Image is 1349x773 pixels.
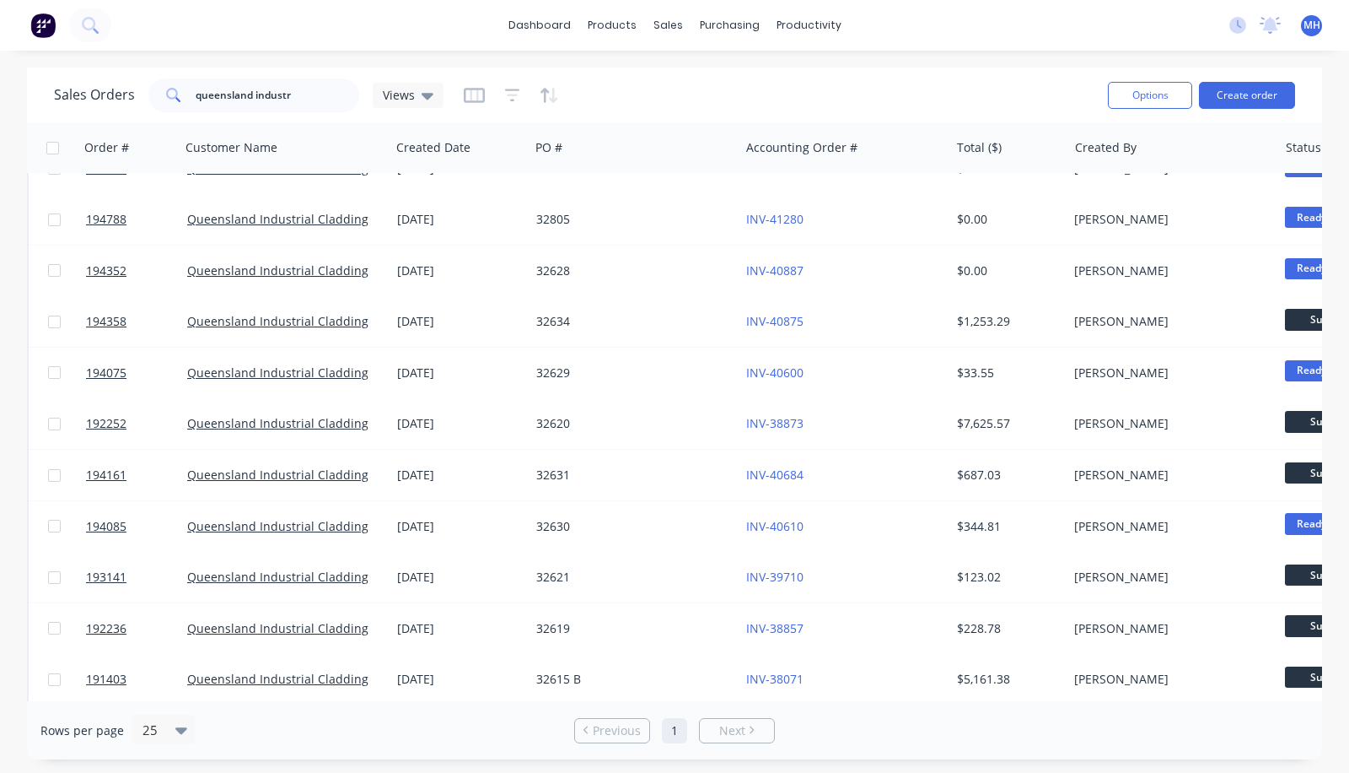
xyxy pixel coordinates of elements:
div: Created Date [396,139,470,156]
div: $1,253.29 [957,313,1056,330]
a: INV-40875 [746,313,803,329]
div: Total ($) [957,139,1002,156]
div: productivity [768,13,850,38]
a: INV-39710 [746,569,803,585]
a: Queensland Industrial Cladding [187,160,368,176]
span: 193141 [86,569,126,586]
a: INV-38857 [746,620,803,636]
span: Previous [593,722,641,739]
span: 194085 [86,518,126,535]
span: Next [719,722,745,739]
div: [PERSON_NAME] [1074,365,1261,381]
div: 32631 [536,467,723,484]
span: 194788 [86,211,126,228]
div: $33.55 [957,365,1056,381]
a: 194788 [86,194,187,245]
div: [DATE] [397,518,523,535]
div: 32619 [536,620,723,637]
div: Order # [84,139,129,156]
div: 32621 [536,569,723,586]
div: [DATE] [397,415,523,432]
div: Accounting Order # [746,139,857,156]
button: Options [1108,82,1192,109]
div: $228.78 [957,620,1056,637]
a: 192252 [86,398,187,449]
a: INV-38873 [746,415,803,431]
div: $0.00 [957,211,1056,228]
div: 32630 [536,518,723,535]
a: dashboard [500,13,579,38]
a: 193141 [86,552,187,603]
div: 32615 B [536,671,723,688]
a: INV-41299 [746,160,803,176]
a: INV-38071 [746,671,803,687]
a: 194075 [86,348,187,398]
a: INV-41280 [746,211,803,227]
a: INV-40600 [746,365,803,381]
img: Factory [30,13,56,38]
a: INV-40887 [746,262,803,278]
a: Queensland Industrial Cladding [187,518,368,534]
div: [PERSON_NAME] [1074,313,1261,330]
div: [DATE] [397,313,523,330]
div: $5,161.38 [957,671,1056,688]
a: Next page [700,722,774,739]
div: [DATE] [397,262,523,279]
div: [PERSON_NAME] [1074,671,1261,688]
div: $7,625.57 [957,415,1056,432]
ul: Pagination [567,718,782,743]
div: 32805 [536,211,723,228]
span: MH [1303,18,1320,33]
span: 194161 [86,467,126,484]
a: 191403 [86,654,187,705]
a: Queensland Industrial Cladding [187,620,368,636]
div: [PERSON_NAME] [1074,620,1261,637]
div: [DATE] [397,365,523,381]
button: Create order [1199,82,1295,109]
div: [PERSON_NAME] [1074,415,1261,432]
div: [PERSON_NAME] [1074,518,1261,535]
div: 32628 [536,262,723,279]
div: [PERSON_NAME] [1074,569,1261,586]
a: Queensland Industrial Cladding [187,365,368,381]
input: Search... [196,78,360,112]
div: [DATE] [397,467,523,484]
span: 194352 [86,262,126,279]
a: Queensland Industrial Cladding [187,415,368,431]
span: 194358 [86,313,126,330]
h1: Sales Orders [54,87,135,103]
div: $123.02 [957,569,1056,586]
a: 194352 [86,246,187,296]
span: 192236 [86,620,126,637]
div: [DATE] [397,671,523,688]
div: $344.81 [957,518,1056,535]
div: [DATE] [397,569,523,586]
div: [PERSON_NAME] [1074,467,1261,484]
a: Queensland Industrial Cladding [187,313,368,329]
a: Queensland Industrial Cladding [187,671,368,687]
div: Created By [1075,139,1137,156]
div: purchasing [691,13,768,38]
a: 194085 [86,501,187,552]
a: 194161 [86,450,187,500]
span: 194075 [86,365,126,381]
a: Page 1 is your current page [662,718,687,743]
div: [DATE] [397,620,523,637]
a: Queensland Industrial Cladding [187,211,368,227]
a: Queensland Industrial Cladding [187,467,368,483]
span: 191403 [86,671,126,688]
div: [PERSON_NAME] [1074,211,1261,228]
div: [DATE] [397,211,523,228]
div: $687.03 [957,467,1056,484]
span: Views [383,86,415,104]
a: INV-40610 [746,518,803,534]
a: Queensland Industrial Cladding [187,569,368,585]
div: 32634 [536,313,723,330]
a: INV-40684 [746,467,803,483]
div: 32620 [536,415,723,432]
div: 32629 [536,365,723,381]
div: $0.00 [957,262,1056,279]
div: [PERSON_NAME] [1074,262,1261,279]
div: Status [1286,139,1321,156]
div: PO # [535,139,562,156]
